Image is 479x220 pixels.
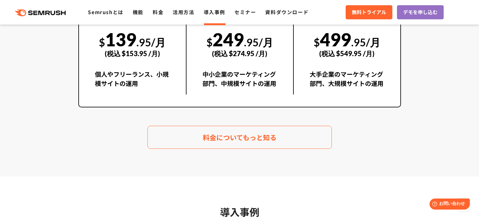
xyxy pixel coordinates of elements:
[206,36,213,48] span: $
[153,8,163,16] a: 料金
[173,8,194,16] a: 活用方法
[202,70,277,95] div: 中小企業のマーケティング部門、中規模サイトの運用
[204,8,225,16] a: 導入事例
[95,22,170,64] div: 139
[351,36,380,48] span: .95/月
[99,36,105,48] span: $
[203,132,277,143] span: 料金についてもっと知る
[397,5,444,19] a: デモを申し込む
[88,8,123,16] a: Semrushとは
[310,22,384,64] div: 499
[403,8,438,16] span: デモを申し込む
[244,36,273,48] span: .95/月
[95,70,170,95] div: 個人やフリーランス、小規模サイトの運用
[202,22,277,64] div: 249
[352,8,386,16] span: 無料トライアル
[265,8,308,16] a: 資料ダウンロード
[346,5,392,19] a: 無料トライアル
[310,70,384,95] div: 大手企業のマーケティング部門、大規模サイトの運用
[95,43,170,64] div: (税込 $153.95 /月)
[136,36,166,48] span: .95/月
[314,36,320,48] span: $
[202,43,277,64] div: (税込 $274.95 /月)
[133,8,143,16] a: 機能
[234,8,256,16] a: セミナー
[310,43,384,64] div: (税込 $549.95 /月)
[424,196,472,213] iframe: Help widget launcher
[78,204,401,219] h3: 導入事例
[147,126,332,149] a: 料金についてもっと知る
